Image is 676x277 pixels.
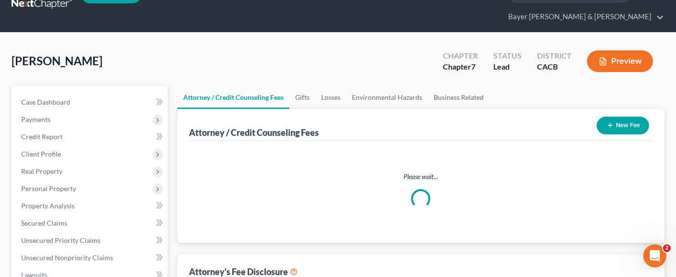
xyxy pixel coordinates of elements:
[21,219,67,227] span: Secured Claims
[443,50,478,61] div: Chapter
[189,127,319,138] div: Attorney / Credit Counseling Fees
[21,236,100,244] span: Unsecured Priority Claims
[443,61,478,72] div: Chapter
[663,244,671,252] span: 2
[13,232,168,249] a: Unsecured Priority Claims
[13,215,168,232] a: Secured Claims
[177,86,289,109] a: Attorney / Credit Counseling Fees
[21,167,63,175] span: Real Property
[21,132,63,141] span: Credit Report
[537,50,572,61] div: District
[428,86,489,109] a: Business Related
[471,62,476,71] span: 7
[21,202,75,210] span: Property Analysis
[493,61,522,72] div: Lead
[346,86,428,109] a: Environmental Hazards
[503,8,664,25] a: Bayer [PERSON_NAME] & [PERSON_NAME]
[13,249,168,266] a: Unsecured Nonpriority Claims
[289,86,315,109] a: Gifts
[643,244,666,267] iframe: Intercom live chat
[537,61,572,72] div: CACB
[21,150,61,158] span: Client Profile
[13,128,168,145] a: Credit Report
[21,115,50,123] span: Payments
[197,172,646,181] p: Please wait...
[597,117,649,134] button: New Fee
[21,253,113,262] span: Unsecured Nonpriority Claims
[13,94,168,111] a: Case Dashboard
[12,54,102,68] span: [PERSON_NAME]
[13,197,168,215] a: Property Analysis
[21,98,70,106] span: Case Dashboard
[315,86,346,109] a: Losses
[21,184,76,193] span: Personal Property
[587,50,653,72] button: Preview
[493,50,522,61] div: Status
